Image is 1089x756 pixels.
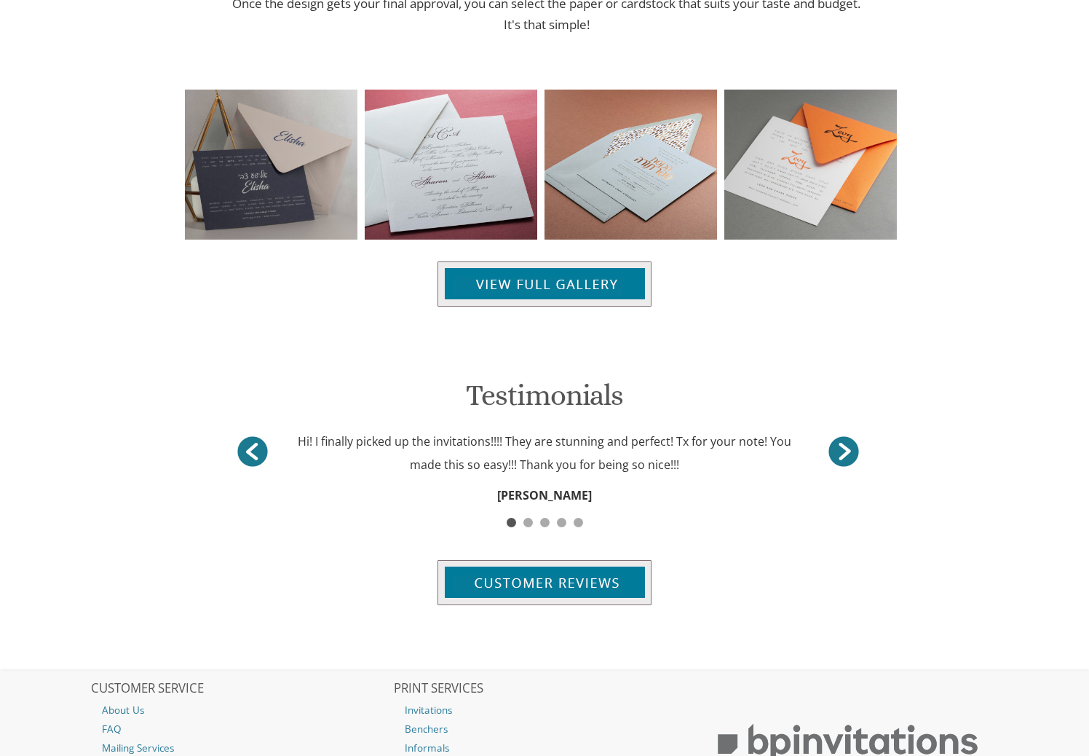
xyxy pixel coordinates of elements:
[825,433,862,470] a: <
[227,484,863,507] div: [PERSON_NAME]
[394,701,695,720] a: Invitations
[557,518,566,527] span: 4
[503,507,520,521] a: 1
[574,518,583,527] span: 5
[536,507,553,521] a: 3
[394,682,695,696] h2: PRINT SERVICES
[507,518,516,527] span: 1
[570,507,587,521] a: 5
[540,518,550,527] span: 3
[91,720,392,739] a: FAQ
[520,507,536,521] a: 2
[227,379,863,422] h1: Testimonials
[290,430,799,476] div: Hi! I finally picked up the invitations!!!! They are stunning and perfect! Tx for your note! You ...
[523,518,533,527] span: 2
[234,433,271,470] a: >
[394,720,695,739] a: Benchers
[91,701,392,720] a: About Us
[91,682,392,696] h2: CUSTOMER SERVICE
[553,507,570,521] a: 4
[437,560,652,605] img: customer-reviews-btn.jpg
